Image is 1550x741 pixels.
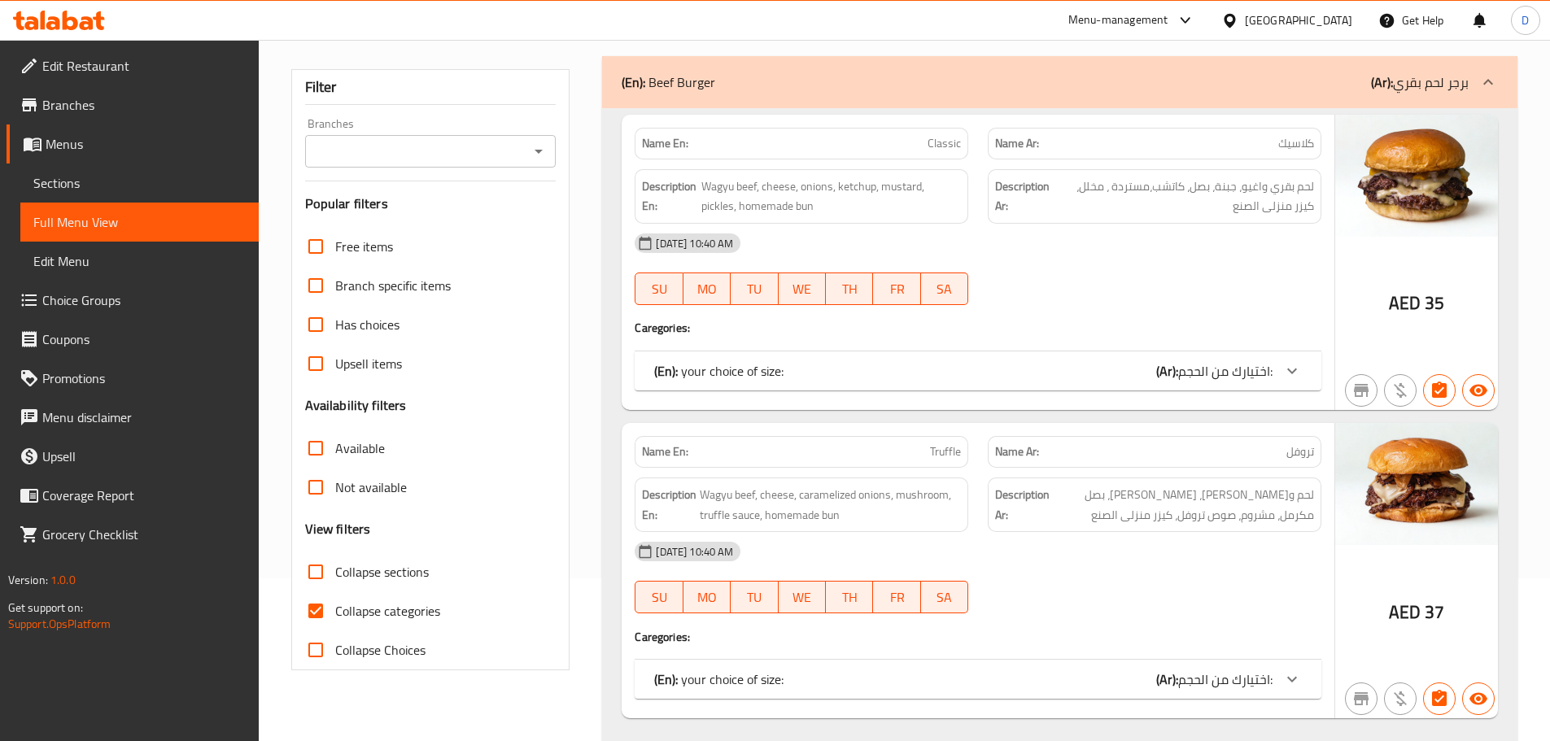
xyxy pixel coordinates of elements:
button: FR [873,272,920,305]
span: Available [335,438,385,458]
button: Available [1462,682,1495,715]
span: MO [690,586,724,609]
button: Not branch specific item [1345,374,1378,407]
span: لحم واغيو، جبن، بصل مكرمل، مشروم، صوص تروفل، كيزر منزلى الصنع [1053,485,1314,525]
span: Coupons [42,329,246,349]
span: Menus [46,134,246,154]
strong: Name Ar: [995,443,1039,460]
button: TU [731,272,778,305]
span: Collapse sections [335,562,429,582]
a: Menus [7,124,259,163]
span: Grocery Checklist [42,525,246,544]
a: Full Menu View [20,203,259,242]
p: your choice of size: [654,361,784,381]
b: (En): [654,667,678,691]
span: 1.0.0 [50,569,76,591]
strong: Name Ar: [995,135,1039,152]
p: your choice of size: [654,669,784,689]
span: Coverage Report [42,486,246,505]
a: Grocery Checklist [7,515,259,554]
span: Get support on: [8,597,83,618]
img: Truffle_Beef_Burger638938829156761300.jpg [1335,423,1498,545]
a: Promotions [7,359,259,398]
span: MO [690,277,724,301]
a: Coupons [7,320,259,359]
a: Edit Menu [20,242,259,281]
b: (Ar): [1156,667,1178,691]
button: SU [635,272,683,305]
span: [DATE] 10:40 AM [649,236,740,251]
a: Branches [7,85,259,124]
span: Not available [335,477,407,497]
strong: Name En: [642,135,688,152]
span: Promotions [42,368,246,388]
span: FR [880,277,914,301]
span: WE [785,277,819,301]
span: FR [880,586,914,609]
strong: Description En: [642,485,696,525]
span: Wagyu beef, cheese, caramelized onions, mushroom, truffle sauce, homemade bun [700,485,961,525]
button: TU [731,581,778,613]
b: (Ar): [1156,359,1178,383]
a: Menu disclaimer [7,398,259,437]
span: TU [737,586,771,609]
span: D [1522,11,1529,29]
button: Purchased item [1384,682,1417,715]
span: Has choices [335,315,400,334]
span: اختيارك من الحجم: [1178,667,1273,691]
span: SU [642,277,676,301]
span: Full Menu View [33,212,246,232]
div: (En): Beef Burger(Ar):برجر لحم بقري [602,56,1517,108]
h4: Caregories: [635,629,1321,645]
button: Has choices [1423,374,1456,407]
p: برجر لحم بقري [1371,72,1469,92]
div: Filter [305,70,557,105]
div: (En): your choice of size:(Ar):اختيارك من الحجم: [635,351,1321,390]
a: Edit Restaurant [7,46,259,85]
a: Choice Groups [7,281,259,320]
div: [GEOGRAPHIC_DATA] [1245,11,1352,29]
span: Free items [335,237,393,256]
span: SA [928,277,962,301]
span: WE [785,586,819,609]
span: SU [642,586,676,609]
span: 35 [1425,287,1444,319]
span: Choice Groups [42,290,246,310]
span: Truffle [930,443,961,460]
a: Sections [20,163,259,203]
span: تروفل [1286,443,1314,460]
span: TU [737,277,771,301]
span: Sections [33,173,246,193]
span: Branch specific items [335,276,451,295]
span: لحم بقري واغيو، جبنة، بصل، كاتشب،مستردة ، مخلل، كيزر منزلى الصنع [1054,177,1313,216]
button: SA [921,581,968,613]
button: Open [527,140,550,163]
span: TH [832,277,867,301]
img: Classic_Beef_Burger638938827859669623.jpg [1335,115,1498,237]
b: (En): [622,70,645,94]
span: Menu disclaimer [42,408,246,427]
h3: Popular filters [305,194,557,213]
span: Version: [8,569,48,591]
span: Collapse categories [335,601,440,621]
span: Collapse Choices [335,640,426,660]
span: Wagyu beef, cheese, onions, ketchup, mustard, pickles, homemade bun [701,177,961,216]
h3: View filters [305,520,371,538]
span: Upsell items [335,354,402,373]
span: Classic [928,135,961,152]
button: MO [683,272,731,305]
button: MO [683,581,731,613]
span: اختيارك من الحجم: [1178,359,1273,383]
button: TH [826,581,873,613]
span: Edit Restaurant [42,56,246,76]
button: Not branch specific item [1345,682,1378,715]
button: FR [873,581,920,613]
span: Branches [42,95,246,115]
p: Beef Burger [622,72,715,92]
span: 37 [1425,596,1444,628]
span: Edit Menu [33,251,246,271]
button: Available [1462,374,1495,407]
div: (En): your choice of size:(Ar):اختيارك من الحجم: [635,660,1321,699]
button: Purchased item [1384,374,1417,407]
h4: Caregories: [635,320,1321,336]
